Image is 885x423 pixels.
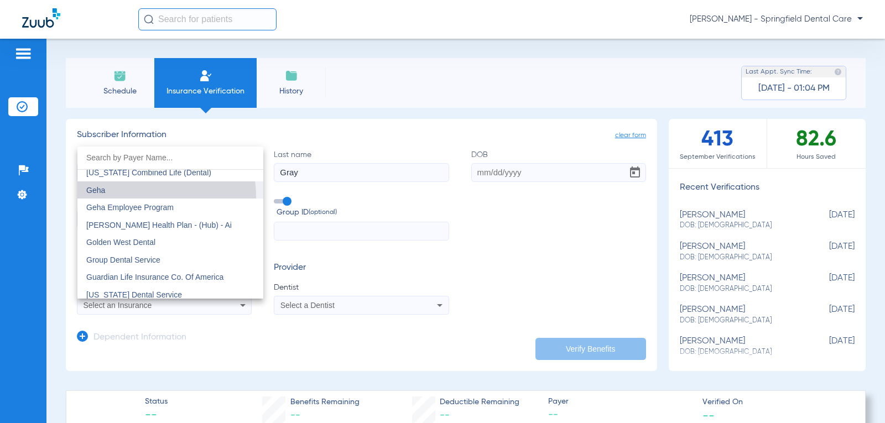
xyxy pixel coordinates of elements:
span: Group Dental Service [86,255,160,264]
span: Guardian Life Insurance Co. Of America [86,273,223,281]
span: Geha Employee Program [86,203,174,212]
span: Golden West Dental [86,238,155,247]
input: dropdown search [77,147,263,169]
span: Geha [86,186,105,195]
span: [US_STATE] Dental Service [86,290,182,299]
span: [US_STATE] Combined Life (Dental) [86,168,211,177]
span: [PERSON_NAME] Health Plan - (Hub) - Ai [86,221,232,229]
